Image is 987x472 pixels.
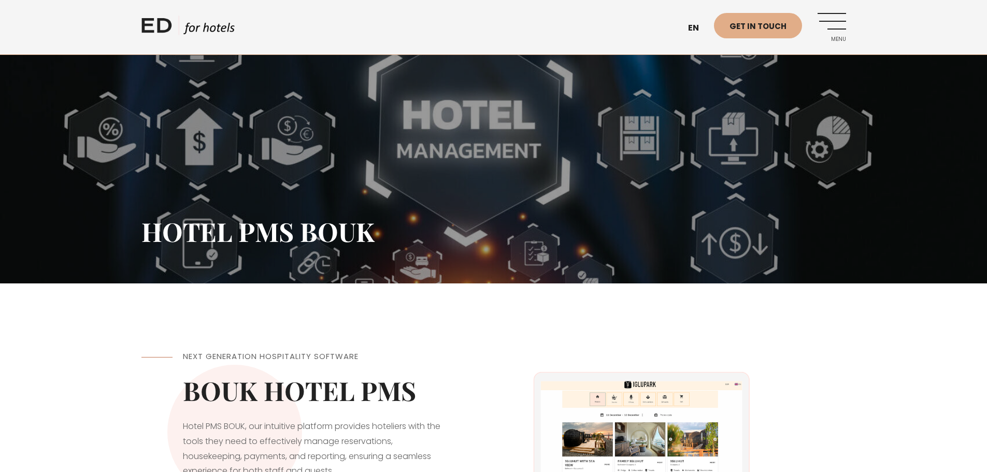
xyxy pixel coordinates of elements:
span: Menu [818,36,846,42]
a: Get in touch [714,13,802,38]
h2: BOUK HOTEL PMS [183,375,452,406]
span: Next Generation Hospitality Software [183,351,359,362]
a: en [683,16,714,41]
span: HOTEL PMS BOUK [141,214,375,249]
a: Menu [818,13,846,41]
a: ED HOTELS [141,16,235,41]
